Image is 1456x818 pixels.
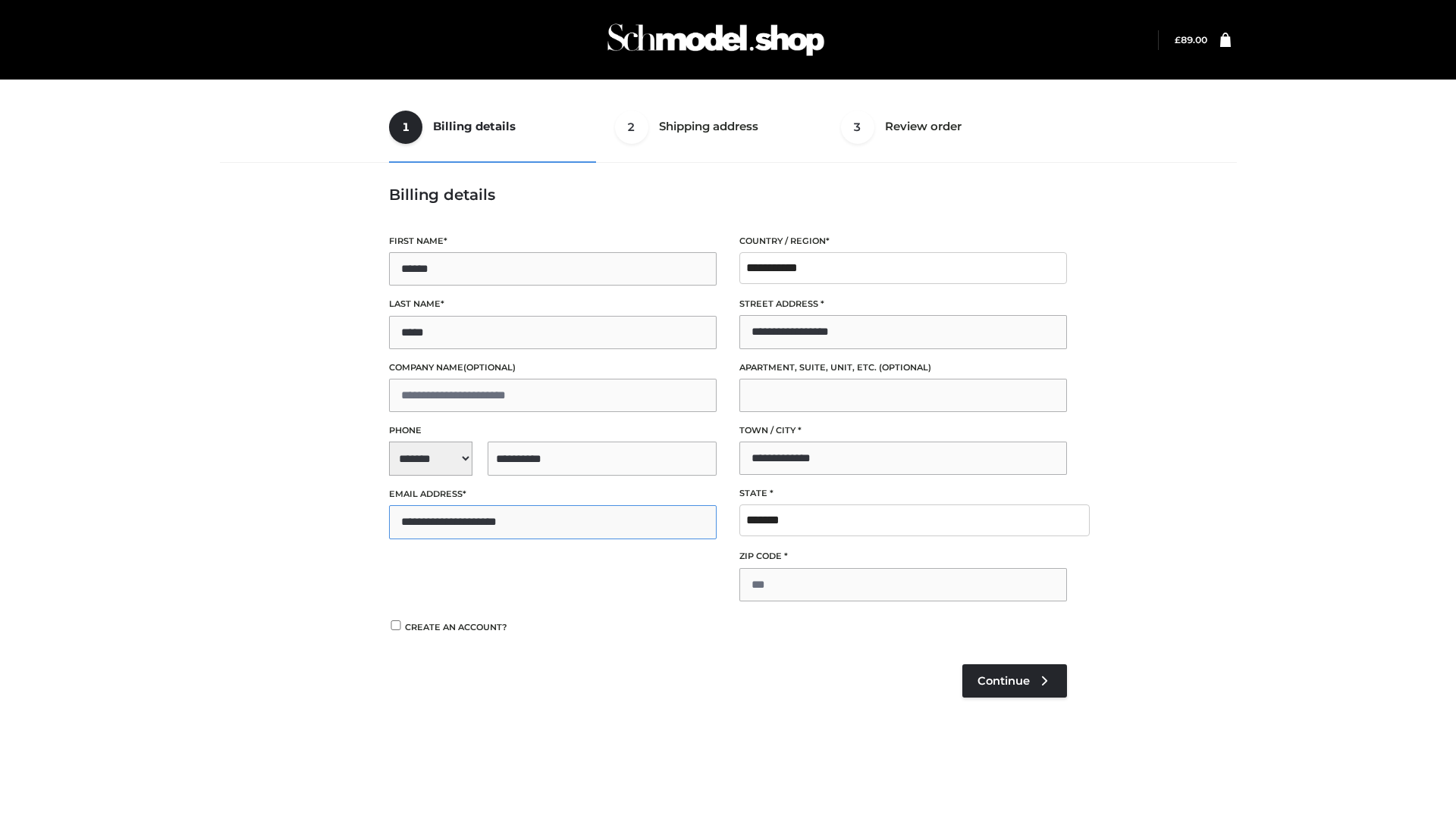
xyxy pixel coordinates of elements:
label: Phone [389,423,717,438]
span: Continue [977,674,1030,688]
label: Company name [389,361,717,375]
a: £89.00 [1175,34,1207,45]
a: Continue [962,664,1067,698]
label: Last name [389,297,717,311]
span: Create an account? [405,622,507,632]
span: (optional) [463,362,516,373]
label: First name [389,234,717,248]
label: State [739,486,1067,501]
img: Schmodel Admin 964 [602,10,830,70]
label: Country / Region [739,234,1067,248]
h3: Billing details [389,186,1067,204]
span: (optional) [879,362,931,373]
span: £ [1175,34,1181,45]
label: Apartment, suite, unit, etc. [739,361,1067,375]
label: Town / City [739,423,1067,438]
label: Street address [739,297,1067,311]
label: ZIP Code [739,549,1067,564]
input: Create an account? [389,620,403,630]
label: Email address [389,487,717,501]
bdi: 89.00 [1175,34,1207,45]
